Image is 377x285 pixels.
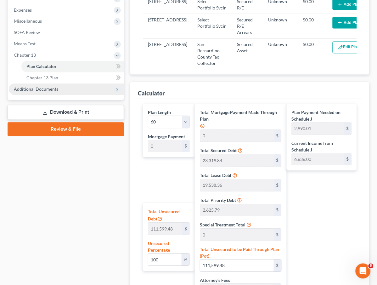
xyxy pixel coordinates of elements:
[232,14,263,38] td: Secured R/E Arrears
[14,7,32,13] span: Expenses
[292,140,352,153] label: Current Income from Schedule J
[14,53,36,58] span: Chapter 13
[274,155,281,167] div: $
[369,264,374,269] span: 6
[143,14,192,38] td: [STREET_ADDRESS]
[200,229,274,241] input: 0.00
[298,14,328,38] td: $0.00
[148,223,182,235] input: 0.00
[356,264,371,279] iframe: Intercom live chat
[14,19,42,24] span: Miscellaneous
[200,260,274,272] input: 0.00
[14,30,40,35] span: SOFA Review
[263,39,298,76] td: Unknown
[8,105,124,120] a: Download & Print
[192,14,232,38] td: Select Portfolio Svcin
[200,155,274,167] input: 0.00
[200,130,274,142] input: 0.00
[200,277,230,284] label: Attorney’s Fees
[14,87,58,92] span: Additional Documents
[200,246,282,259] label: Total Unsecured to be Paid Through Plan (Pot)
[344,154,352,166] div: $
[200,197,236,204] label: Total Priority Debt
[232,39,263,76] td: Secured Asset
[148,140,182,152] input: 0.00
[148,208,190,223] label: Total Unsecured Debt
[200,172,232,179] label: Total Lease Debt
[200,222,246,228] label: Special Treatment Total
[263,14,298,38] td: Unknown
[292,154,344,166] input: 0.00
[148,254,182,266] input: 0.00
[148,109,171,116] label: Plan Length
[344,123,352,135] div: $
[298,39,328,76] td: $0.00
[274,130,281,142] div: $
[338,45,343,50] img: edit-pencil-c1479a1de80d8dea1e2430c2f745a3c6a07e9d7aa2eeffe225670001d78357a8.svg
[148,134,185,140] label: Mortgage Payment
[26,64,57,69] span: Plan Calculator
[200,204,274,216] input: 0.00
[182,140,189,152] div: $
[138,90,165,97] div: Calculator
[143,39,192,76] td: [STREET_ADDRESS]
[200,180,274,191] input: 0.00
[148,240,190,254] label: Unsecured Percentage
[182,223,189,235] div: $
[8,123,124,136] a: Review & File
[292,109,352,123] label: Plan Payment Needed on Schedule J
[9,27,124,38] a: SOFA Review
[200,147,237,154] label: Total Secured Debt
[292,123,344,135] input: 0.00
[274,260,281,272] div: $
[14,41,36,47] span: Means Test
[192,39,232,76] td: San Bernardino County Tax Collector (Notice Only)
[274,229,281,241] div: $
[21,72,124,84] a: Chapter 13 Plan
[274,180,281,191] div: $
[182,254,189,266] div: %
[26,75,58,81] span: Chapter 13 Plan
[200,109,282,123] label: Total Mortgage Payment Made Through Plan
[274,204,281,216] div: $
[21,61,124,72] a: Plan Calculator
